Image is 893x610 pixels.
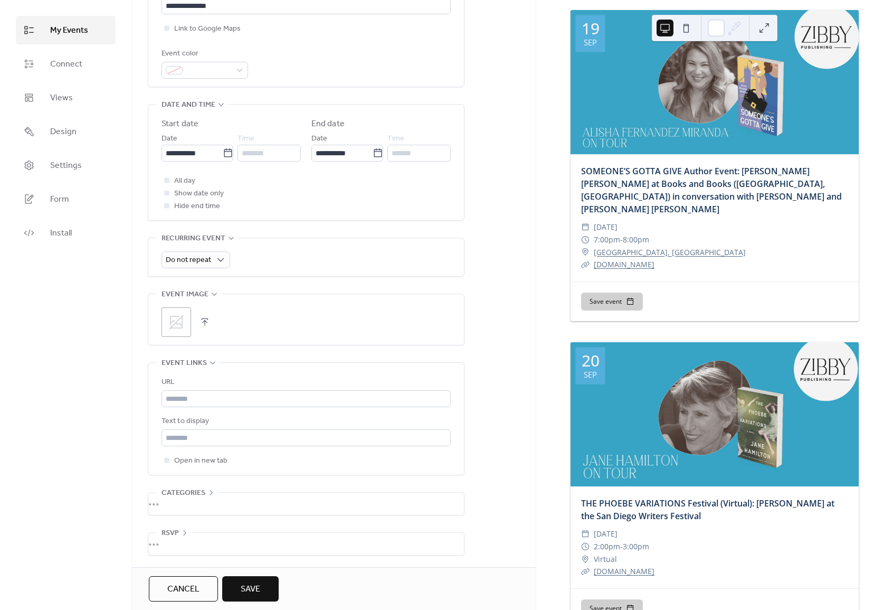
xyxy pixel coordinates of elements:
[241,583,260,596] span: Save
[623,540,649,553] span: 3:00pm
[584,39,597,46] div: Sep
[16,151,116,180] a: Settings
[311,133,327,145] span: Date
[174,23,241,35] span: Link to Google Maps
[174,187,224,200] span: Show date only
[16,117,116,146] a: Design
[237,133,254,145] span: Time
[161,376,449,389] div: URL
[581,528,590,540] div: ​
[50,24,88,37] span: My Events
[161,527,179,540] span: RSVP
[311,118,345,130] div: End date
[581,540,590,553] div: ​
[148,533,464,555] div: •••
[50,227,72,240] span: Install
[581,498,834,522] a: THE PHOEBE VARIATIONS Festival (Virtual): [PERSON_NAME] at the San Diego Writers Festival
[161,357,207,370] span: Event links
[16,50,116,78] a: Connect
[161,48,246,60] div: Event color
[620,540,623,553] span: -
[594,553,617,566] span: Virtual
[16,219,116,247] a: Install
[50,126,77,138] span: Design
[149,576,218,602] button: Cancel
[50,193,69,206] span: Form
[222,576,279,602] button: Save
[50,58,82,71] span: Connect
[623,233,649,246] span: 8:00pm
[167,583,199,596] span: Cancel
[581,233,590,246] div: ​
[16,185,116,213] a: Form
[581,553,590,566] div: ​
[16,83,116,112] a: Views
[594,566,654,576] a: [DOMAIN_NAME]
[50,159,82,172] span: Settings
[581,165,842,215] a: SOMEONE’S GOTTA GIVE Author Event: [PERSON_NAME] [PERSON_NAME] at Books and Books ([GEOGRAPHIC_DA...
[174,200,220,213] span: Hide end time
[620,233,623,246] span: -
[174,175,195,187] span: All day
[161,487,205,500] span: Categories
[166,253,211,267] span: Do not repeat
[581,293,643,311] button: Save event
[581,565,590,578] div: ​
[161,118,198,130] div: Start date
[161,415,449,428] div: Text to display
[594,540,620,553] span: 2:00pm
[161,232,225,245] span: Recurring event
[148,493,464,515] div: •••
[594,259,654,269] a: [DOMAIN_NAME]
[584,371,597,379] div: Sep
[594,246,746,259] a: [GEOGRAPHIC_DATA], [GEOGRAPHIC_DATA]
[581,221,590,233] div: ​
[16,16,116,44] a: My Events
[161,307,191,337] div: ;
[581,246,590,259] div: ​
[594,233,620,246] span: 7:00pm
[50,92,73,105] span: Views
[582,353,600,369] div: 20
[594,221,617,233] span: [DATE]
[581,258,590,271] div: ​
[161,288,208,301] span: Event image
[161,133,177,145] span: Date
[161,99,215,111] span: Date and time
[387,133,404,145] span: Time
[582,21,600,36] div: 19
[174,455,227,467] span: Open in new tab
[594,528,617,540] span: [DATE]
